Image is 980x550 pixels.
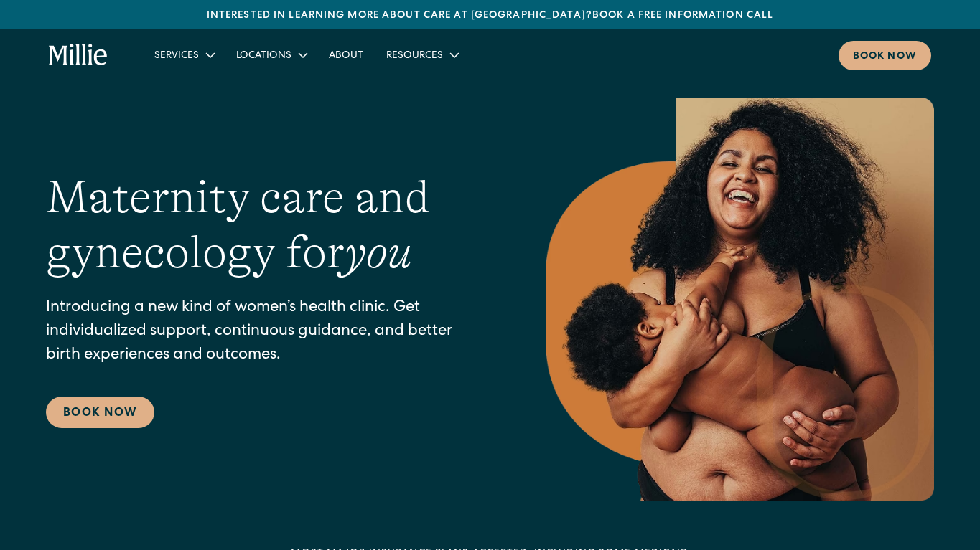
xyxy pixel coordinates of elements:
[143,43,225,67] div: Services
[236,49,291,64] div: Locations
[317,43,375,67] a: About
[839,41,931,70] a: Book now
[225,43,317,67] div: Locations
[154,49,199,64] div: Services
[46,297,488,368] p: Introducing a new kind of women’s health clinic. Get individualized support, continuous guidance,...
[345,227,412,278] em: you
[546,98,934,501] img: Smiling mother with her baby in arms, celebrating body positivity and the nurturing bond of postp...
[375,43,469,67] div: Resources
[386,49,443,64] div: Resources
[46,170,488,280] h1: Maternity care and gynecology for
[49,44,108,67] a: home
[592,11,773,21] a: Book a free information call
[46,397,154,428] a: Book Now
[853,49,917,65] div: Book now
